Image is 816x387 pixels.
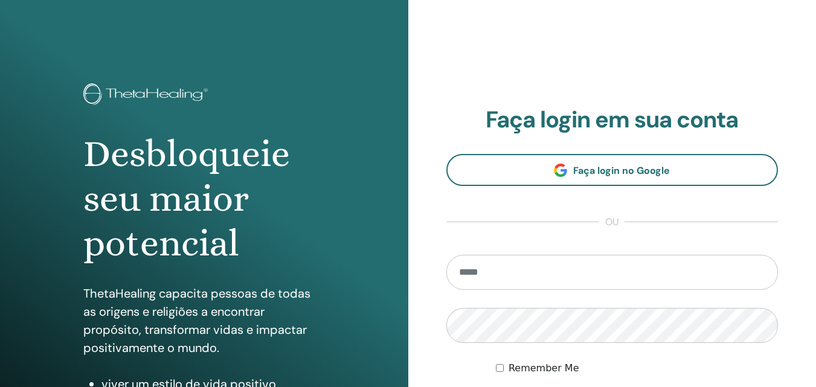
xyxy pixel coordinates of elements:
span: Faça login no Google [573,164,670,177]
div: Keep me authenticated indefinitely or until I manually logout [496,361,778,376]
span: ou [599,215,625,229]
h1: Desbloqueie seu maior potencial [83,132,325,266]
a: Faça login no Google [446,154,779,186]
h2: Faça login em sua conta [446,106,779,134]
label: Remember Me [509,361,579,376]
p: ThetaHealing capacita pessoas de todas as origens e religiões a encontrar propósito, transformar ... [83,284,325,357]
